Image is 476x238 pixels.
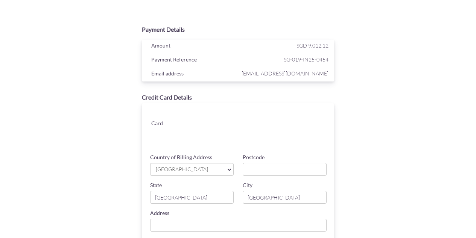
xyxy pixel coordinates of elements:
[146,55,240,66] div: Payment Reference
[240,69,328,78] span: [EMAIL_ADDRESS][DOMAIN_NAME]
[155,166,222,174] span: [GEOGRAPHIC_DATA]
[198,127,262,141] iframe: Secure card expiration date input frame
[146,41,240,52] div: Amount
[263,127,327,141] iframe: Secure card security code input frame
[150,163,234,176] a: [GEOGRAPHIC_DATA]
[150,154,212,161] label: Country of Billing Address
[142,25,335,34] div: Payment Details
[146,118,193,130] div: Card
[146,69,240,80] div: Email address
[297,42,328,49] span: SGD 9,012.12
[142,93,335,102] div: Credit Card Details
[150,209,169,217] label: Address
[240,55,328,64] span: SG-019-IN25-0454
[150,181,162,189] label: State
[198,111,327,124] iframe: Secure card number input frame
[243,181,252,189] label: City
[243,154,265,161] label: Postcode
